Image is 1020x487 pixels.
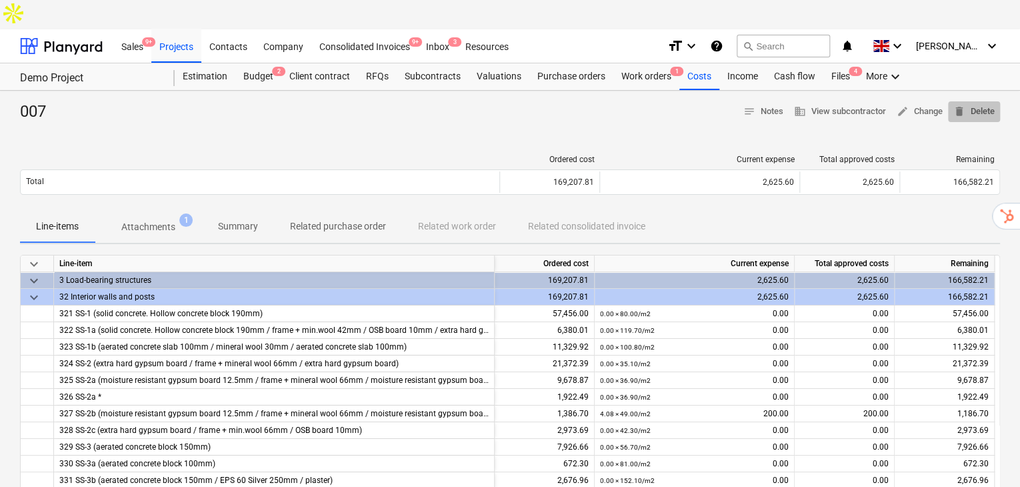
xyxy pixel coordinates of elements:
[500,372,589,389] div: 9,678.87
[201,29,255,63] a: Contacts
[905,177,994,187] div: 166,582.21
[605,177,794,187] div: 2,625.60
[900,422,989,439] div: 2,973.69
[218,219,258,233] p: Summary
[900,322,989,339] div: 6,380.01
[805,155,895,164] div: Total approved costs
[448,37,461,47] span: 3
[113,29,151,63] div: Sales
[235,63,281,90] div: Budget
[175,63,235,90] a: Estimation
[500,339,589,356] div: 11,329.92
[311,29,418,63] a: Consolidated Invoices9+
[794,104,886,119] span: View subcontractor
[600,477,655,484] small: 0.00 × 152.10 / m2
[984,38,1000,54] i: keyboard_arrow_down
[600,444,651,451] small: 0.00 × 56.70 / m2
[600,410,651,418] small: 4.08 × 49.00 / m2
[59,272,489,288] div: 3 Load-bearing structures
[500,456,589,472] div: 672.30
[529,63,613,90] div: Purchase orders
[795,256,895,272] div: Total approved costs
[897,104,943,119] span: Change
[121,220,175,234] p: Attachments
[897,105,909,117] span: edit
[59,289,489,305] div: 32 Interior walls and posts
[679,63,719,90] a: Costs
[281,63,358,90] a: Client contract
[823,63,858,90] div: Files
[26,290,42,306] span: keyboard_arrow_down
[737,35,830,57] button: Search
[59,359,399,368] span: 324 SS-2 (extra hard gypsum board / frame + mineral wool 66mm / extra hard gypsum board)
[500,306,589,322] div: 57,456.00
[805,177,894,187] div: 2,625.60
[766,63,823,90] a: Cash flow
[743,41,753,51] span: search
[900,406,989,422] div: 1,186.70
[900,272,989,289] div: 166,582.21
[500,389,589,406] div: 1,922.49
[900,289,989,306] div: 166,582.21
[719,63,766,90] div: Income
[600,356,789,372] div: 0.00
[59,442,211,452] span: 329 SS-3 (aerated concrete block 150mm)
[600,422,789,439] div: 0.00
[20,71,159,85] div: Demo Project
[800,322,889,339] div: 0.00
[905,155,995,164] div: Remaining
[272,67,285,76] span: 2
[397,63,469,90] a: Subcontracts
[469,63,529,90] a: Valuations
[311,29,418,63] div: Consolidated Invoices
[358,63,397,90] div: RFQs
[800,422,889,439] div: 0.00
[794,105,806,117] span: business
[743,105,755,117] span: notes
[179,213,193,227] span: 1
[59,476,333,485] span: 331 SS-3b (aerated concrete block 150mm / EPS 60 Silver 250mm / plaster)
[953,105,965,117] span: delete
[600,372,789,389] div: 0.00
[59,409,493,418] span: 327 SS-2b (moisture resistant gypsum board 12.5mm / frame + mineral wool 66mm / moisture resistan...
[600,439,789,456] div: 0.00
[600,289,789,306] div: 2,625.60
[667,38,683,54] i: format_size
[600,389,789,406] div: 0.00
[900,456,989,472] div: 672.30
[505,155,595,164] div: Ordered cost
[600,406,789,422] div: 200.00
[600,322,789,339] div: 0.00
[409,37,422,47] span: 9+
[600,394,651,401] small: 0.00 × 36.90 / m2
[800,406,889,422] div: 200.00
[600,427,651,434] small: 0.00 × 42.30 / m2
[900,356,989,372] div: 21,372.39
[613,63,679,90] div: Work orders
[841,38,854,54] i: notifications
[889,38,905,54] i: keyboard_arrow_down
[600,377,651,384] small: 0.00 × 36.90 / m2
[26,256,42,272] span: keyboard_arrow_down
[59,426,362,435] span: 328 SS-2c (extra hard gypsum board / frame + min.wool 66mm / OSB board 10mm)
[900,306,989,322] div: 57,456.00
[800,389,889,406] div: 0.00
[500,356,589,372] div: 21,372.39
[59,326,567,335] span: 322 SS-1a (solid concrete. Hollow concrete block 190mm / frame + min.wool 42mm / OSB board 10mm /...
[900,339,989,356] div: 11,329.92
[26,176,44,187] p: Total
[505,177,594,187] div: 169,207.81
[789,101,891,122] button: View subcontractor
[500,289,589,306] div: 169,207.81
[600,327,655,334] small: 0.00 × 119.70 / m2
[800,439,889,456] div: 0.00
[953,104,995,119] span: Delete
[600,456,789,472] div: 0.00
[916,41,983,51] span: [PERSON_NAME]
[738,101,789,122] button: Notes
[895,256,995,272] div: Remaining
